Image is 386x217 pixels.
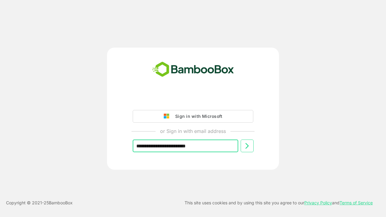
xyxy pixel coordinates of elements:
[172,112,222,120] div: Sign in with Microsoft
[130,93,256,106] iframe: Sign in with Google Button
[160,127,226,135] p: or Sign in with email address
[6,199,73,206] p: Copyright © 2021- 25 BambooBox
[340,200,373,205] a: Terms of Service
[149,60,237,80] img: bamboobox
[164,114,172,119] img: google
[304,200,332,205] a: Privacy Policy
[133,110,253,123] button: Sign in with Microsoft
[185,199,373,206] p: This site uses cookies and by using this site you agree to our and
